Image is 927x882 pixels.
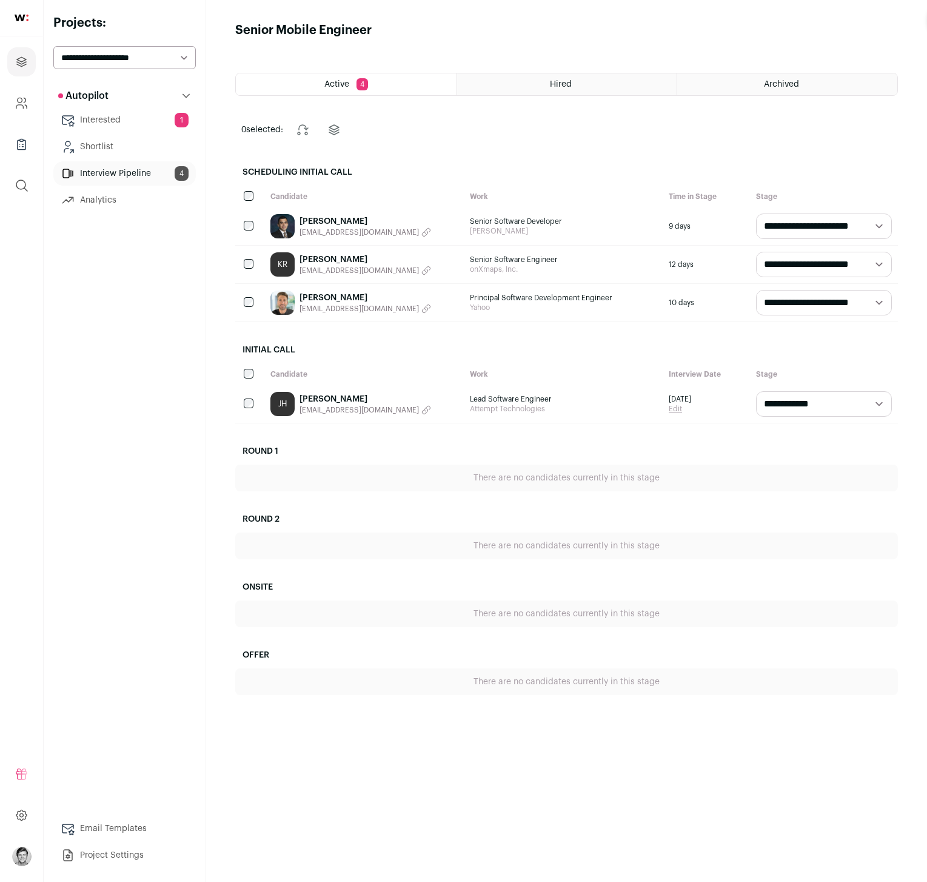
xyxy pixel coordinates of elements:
[235,337,898,363] h2: Initial Call
[235,22,372,39] h1: Senior Mobile Engineer
[235,574,898,601] h2: Onsite
[663,284,750,321] div: 10 days
[53,84,196,108] button: Autopilot
[264,363,464,385] div: Candidate
[300,304,431,314] button: [EMAIL_ADDRESS][DOMAIN_NAME]
[663,207,750,245] div: 9 days
[300,266,431,275] button: [EMAIL_ADDRESS][DOMAIN_NAME]
[264,186,464,207] div: Candidate
[470,264,657,274] span: onXmaps, Inc.
[58,89,109,103] p: Autopilot
[324,80,349,89] span: Active
[7,89,36,118] a: Company and ATS Settings
[53,843,196,867] a: Project Settings
[300,405,431,415] button: [EMAIL_ADDRESS][DOMAIN_NAME]
[470,293,657,303] span: Principal Software Development Engineer
[235,159,898,186] h2: Scheduling Initial Call
[7,130,36,159] a: Company Lists
[300,227,431,237] button: [EMAIL_ADDRESS][DOMAIN_NAME]
[15,15,28,21] img: wellfound-shorthand-0d5821cbd27db2630d0214b213865d53afaa358527fdda9d0ea32b1df1b89c2c.svg
[175,113,189,127] span: 1
[677,73,897,95] a: Archived
[300,227,419,237] span: [EMAIL_ADDRESS][DOMAIN_NAME]
[241,126,246,134] span: 0
[464,363,663,385] div: Work
[470,394,657,404] span: Lead Software Engineer
[235,601,898,627] div: There are no candidates currently in this stage
[270,214,295,238] img: 526d42d9340d12ab5f307ba01ce7f0eb8b37a13b92f0746bf35c099674c18c59.jpg
[356,78,368,90] span: 4
[457,73,677,95] a: Hired
[235,668,898,695] div: There are no candidates currently in this stage
[750,363,898,385] div: Stage
[669,394,691,404] span: [DATE]
[663,246,750,283] div: 12 days
[300,254,431,266] a: [PERSON_NAME]
[550,80,572,89] span: Hired
[12,847,32,866] button: Open dropdown
[470,217,657,226] span: Senior Software Developer
[53,15,196,32] h2: Projects:
[300,292,431,304] a: [PERSON_NAME]
[235,642,898,668] h2: Offer
[300,393,431,405] a: [PERSON_NAME]
[53,135,196,159] a: Shortlist
[470,303,657,312] span: Yahoo
[270,392,295,416] a: JH
[235,533,898,559] div: There are no candidates currently in this stage
[300,304,419,314] span: [EMAIL_ADDRESS][DOMAIN_NAME]
[464,186,663,207] div: Work
[53,816,196,841] a: Email Templates
[53,161,196,186] a: Interview Pipeline4
[300,405,419,415] span: [EMAIL_ADDRESS][DOMAIN_NAME]
[12,847,32,866] img: 606302-medium_jpg
[669,404,691,414] a: Edit
[7,47,36,76] a: Projects
[241,124,283,136] span: selected:
[235,465,898,491] div: There are no candidates currently in this stage
[663,363,750,385] div: Interview Date
[470,404,657,414] span: Attempt Technologies
[470,255,657,264] span: Senior Software Engineer
[175,166,189,181] span: 4
[300,215,431,227] a: [PERSON_NAME]
[750,186,898,207] div: Stage
[663,186,750,207] div: Time in Stage
[300,266,419,275] span: [EMAIL_ADDRESS][DOMAIN_NAME]
[764,80,799,89] span: Archived
[235,438,898,465] h2: Round 1
[270,252,295,277] a: KR
[235,506,898,533] h2: Round 2
[53,188,196,212] a: Analytics
[270,291,295,315] img: b26b8786ce0f1e3c18712c54fd3ea35577779f4b3c3a8d132ab8feb029fc889b
[470,226,657,236] span: [PERSON_NAME]
[53,108,196,132] a: Interested1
